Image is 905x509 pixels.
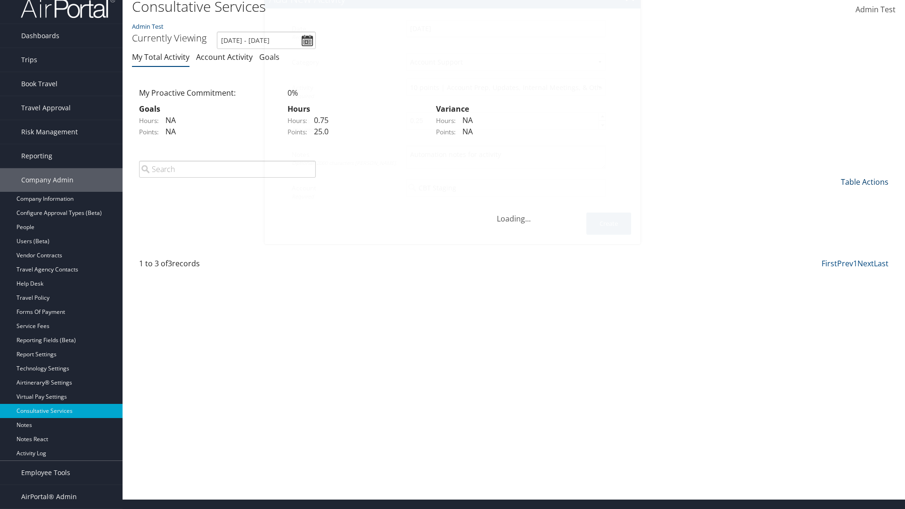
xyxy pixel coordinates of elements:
span: Risk Management [21,120,78,144]
span: Trips [21,48,37,72]
a: 1 [853,258,857,269]
label: Points: [139,127,159,137]
h3: Currently Viewing [132,32,206,44]
a: Account Activity [196,52,253,62]
span: 3 [168,258,172,269]
a: My Total Activity [132,52,189,62]
span: Travel Approval [21,96,71,120]
label: Notes [292,146,399,172]
a: First [822,258,837,269]
div: 1 to 3 of records [139,258,316,274]
a: Table Actions [841,177,889,187]
button: Create [586,213,631,235]
label: Date [292,20,399,46]
span: AirPortal® Admin [21,485,77,509]
span: Company Admin [21,168,74,192]
div: My Proactive Commitment: [132,87,280,99]
label: Hours [292,112,399,138]
a: Goals [259,52,280,62]
div: Required [292,193,399,201]
input: Search [139,161,316,178]
input: Search Accounts [406,179,606,197]
label: Hours: [139,116,159,125]
span: Reporting [21,144,52,168]
span: NA [161,126,176,137]
a: Prev [837,258,853,269]
span: Book Travel [21,72,58,96]
label: Category [292,53,399,71]
span: ▲ [599,113,607,120]
div: Required [292,92,399,100]
label: Activity [292,79,399,105]
span: Admin Test [856,4,896,15]
a: Next [857,258,874,269]
span: ▼ [599,122,607,129]
span: NA [161,115,176,125]
a: Admin Test [132,22,164,31]
span: Employee Tools [21,461,70,484]
strong: Goals [139,104,160,114]
a: Last [874,258,889,269]
div: Optional. 2000 characters [PERSON_NAME]. [292,159,399,167]
label: Account [292,179,399,205]
div: Required [292,126,399,134]
input: [DATE] - [DATE] [217,32,316,49]
span: Dashboards [21,24,59,48]
div: Loading... [139,202,889,224]
div: Required [292,33,399,41]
